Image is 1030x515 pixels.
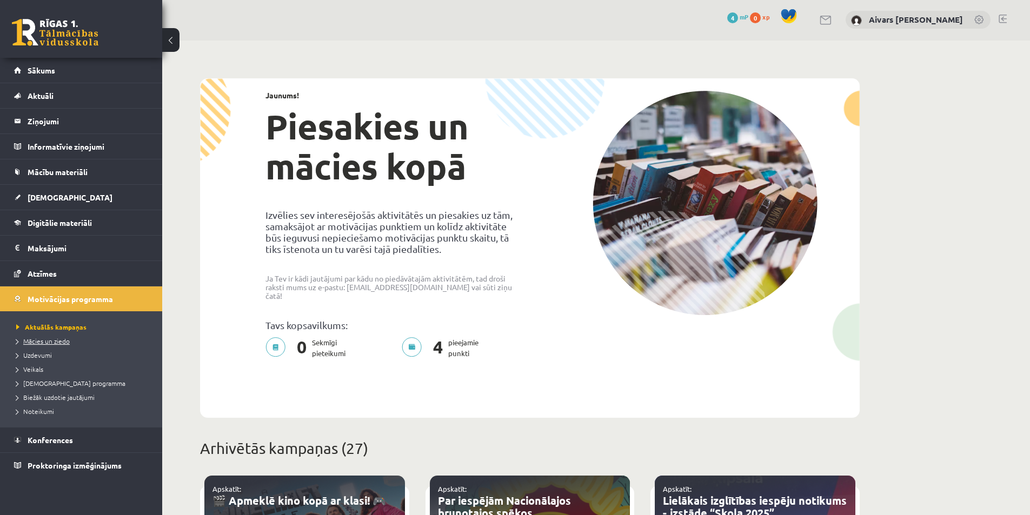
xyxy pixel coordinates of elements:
[16,323,87,331] span: Aktuālās kampaņas
[28,269,57,278] span: Atzīmes
[16,364,151,374] a: Veikals
[438,484,467,493] a: Apskatīt:
[16,365,43,373] span: Veikals
[14,83,149,108] a: Aktuāli
[14,159,149,184] a: Mācību materiāli
[14,427,149,452] a: Konferences
[16,350,151,360] a: Uzdevumi
[428,337,448,359] span: 4
[869,14,963,25] a: Aivars [PERSON_NAME]
[28,167,88,177] span: Mācību materiāli
[14,185,149,210] a: [DEMOGRAPHIC_DATA]
[593,91,818,315] img: campaign-image-1c4f3b39ab1f89d1fca25a8facaab35ebc8e40cf20aedba61fd73fb4233361ac.png
[16,337,70,345] span: Mācies un ziedo
[200,437,860,460] p: Arhivētās kampaņas (27)
[851,15,862,26] img: Aivars Jānis Tebernieks
[16,322,151,332] a: Aktuālās kampaņas
[14,134,149,159] a: Informatīvie ziņojumi
[28,294,113,304] span: Motivācijas programma
[727,12,738,23] span: 4
[16,407,54,416] span: Noteikumi
[16,406,151,416] a: Noteikumi
[291,337,312,359] span: 0
[740,12,748,21] span: mP
[28,460,122,470] span: Proktoringa izmēģinājums
[212,484,241,493] a: Apskatīt:
[265,209,522,255] p: Izvēlies sev interesējošās aktivitātēs un piesakies uz tām, samaksājot ar motivācijas punktiem un...
[265,90,299,100] strong: Jaunums!
[16,336,151,346] a: Mācies un ziedo
[28,236,149,260] legend: Maksājumi
[28,435,73,445] span: Konferences
[14,261,149,286] a: Atzīmes
[402,337,485,359] p: pieejamie punkti
[16,378,151,388] a: [DEMOGRAPHIC_DATA] programma
[28,91,54,101] span: Aktuāli
[265,274,522,300] p: Ja Tev ir kādi jautājumi par kādu no piedāvātajām aktivitātēm, tad droši raksti mums uz e-pastu: ...
[28,65,55,75] span: Sākums
[265,319,522,331] p: Tavs kopsavilkums:
[14,109,149,133] a: Ziņojumi
[14,453,149,478] a: Proktoringa izmēģinājums
[762,12,769,21] span: xp
[14,210,149,235] a: Digitālie materiāli
[14,286,149,311] a: Motivācijas programma
[28,192,112,202] span: [DEMOGRAPHIC_DATA]
[16,379,125,387] span: [DEMOGRAPHIC_DATA] programma
[28,134,149,159] legend: Informatīvie ziņojumi
[16,393,95,402] span: Biežāk uzdotie jautājumi
[727,12,748,21] a: 4 mP
[14,58,149,83] a: Sākums
[12,19,98,46] a: Rīgas 1. Tālmācības vidusskola
[750,12,775,21] a: 0 xp
[28,218,92,228] span: Digitālie materiāli
[16,392,151,402] a: Biežāk uzdotie jautājumi
[212,493,386,507] a: 🎬 Apmeklē kino kopā ar klasi! 🎮
[14,236,149,260] a: Maksājumi
[265,337,352,359] p: Sekmīgi pieteikumi
[28,109,149,133] legend: Ziņojumi
[16,351,52,359] span: Uzdevumi
[750,12,761,23] span: 0
[663,484,692,493] a: Apskatīt:
[265,106,522,186] h1: Piesakies un mācies kopā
